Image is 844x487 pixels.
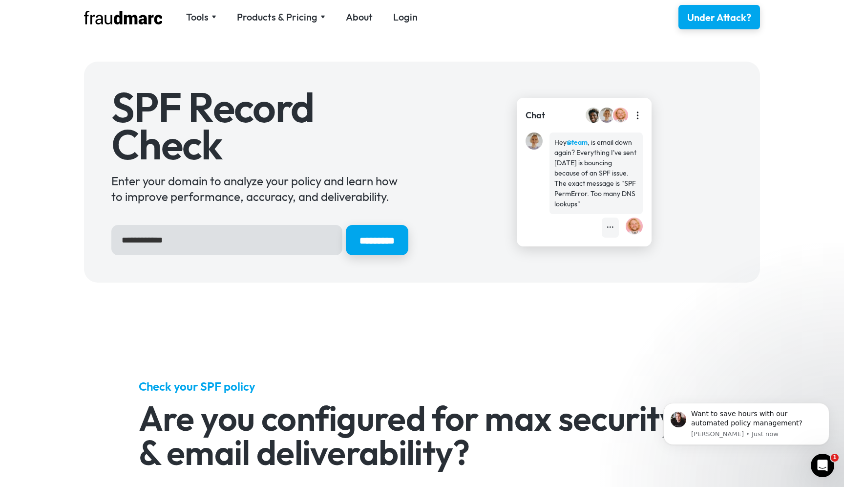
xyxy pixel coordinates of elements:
[111,173,408,204] div: Enter your domain to analyze your policy and learn how to improve performance, accuracy, and deli...
[831,454,839,462] span: 1
[186,10,216,24] div: Tools
[811,454,834,477] iframe: Intercom live chat
[649,388,844,461] iframe: Intercom notifications message
[346,10,373,24] a: About
[186,10,209,24] div: Tools
[111,89,408,163] h1: SPF Record Check
[678,5,760,29] a: Under Attack?
[139,401,706,469] h2: Are you configured for max security & email deliverability?
[139,378,706,394] h5: Check your SPF policy
[607,222,614,233] div: •••
[237,10,317,24] div: Products & Pricing
[526,109,545,122] div: Chat
[554,137,638,209] div: Hey , is email down again? Everything I've sent [DATE] is bouncing because of an SPF issue. The e...
[393,10,418,24] a: Login
[237,10,325,24] div: Products & Pricing
[687,11,751,24] div: Under Attack?
[567,138,588,147] strong: @team
[111,225,408,255] form: Hero Sign Up Form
